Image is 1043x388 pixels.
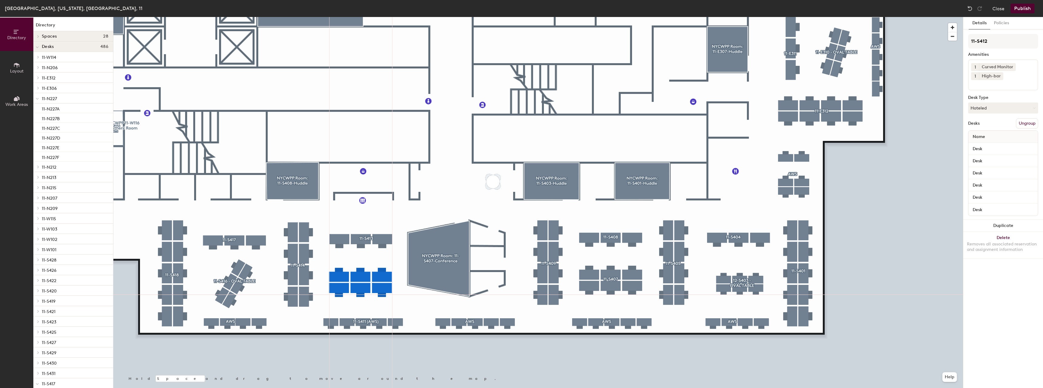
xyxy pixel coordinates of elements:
span: 11-S425 [42,330,56,335]
span: 1 [974,73,976,79]
button: Duplicate [963,220,1043,232]
input: Unnamed desk [970,205,1037,214]
span: 11-S431 [42,371,55,376]
input: Unnamed desk [970,169,1037,177]
div: [GEOGRAPHIC_DATA], [US_STATE], [GEOGRAPHIC_DATA], 11 [5,5,143,12]
span: Desks [42,44,54,49]
span: 11-S430 [42,361,57,366]
button: Ungroup [1016,118,1038,129]
input: Unnamed desk [970,145,1037,153]
span: 11-S429 [42,350,56,356]
button: 1 [971,63,979,71]
p: 11-N227A [42,105,59,112]
div: Desks [968,121,980,126]
span: 11-S422 [42,278,56,283]
span: 11-S420 [42,288,57,294]
button: 1 [971,72,979,80]
button: Details [969,17,990,29]
span: 11-S426 [42,268,56,273]
button: Publish [1011,4,1035,13]
img: Undo [967,5,973,12]
div: High-bar [979,72,1003,80]
span: 11-N215 [42,185,56,191]
button: Policies [990,17,1013,29]
input: Unnamed desk [970,181,1037,190]
span: 11-W101 [42,247,56,252]
button: DeleteRemoves all associated reservation and assignment information [963,232,1043,258]
span: 11-N227 [42,96,57,101]
span: 11-W114 [42,55,56,60]
div: Amenities [968,52,1038,57]
p: 11-N227E [42,143,59,150]
span: 11-S421 [42,309,55,314]
span: Layout [10,69,24,74]
span: 11-S419 [42,299,55,304]
span: 11-N207 [42,196,57,201]
p: 11-N227C [42,124,60,131]
input: Unnamed desk [970,157,1037,165]
span: 11-N209 [42,206,58,211]
button: Close [992,4,1004,13]
span: 11-S427 [42,340,56,345]
span: 11-N213 [42,175,56,180]
p: 11-N227F [42,153,59,160]
div: Removes all associated reservation and assignment information [967,241,1039,252]
p: 11-N227D [42,134,60,141]
h1: Directory [33,22,113,31]
span: 11-S428 [42,258,56,263]
img: Redo [977,5,983,12]
span: 11-N212 [42,165,56,170]
span: 11-W102 [42,237,57,242]
span: 11-W115 [42,216,56,221]
div: Desk Type [968,95,1038,100]
button: Help [942,372,957,382]
span: 11-W103 [42,227,57,232]
span: Name [970,131,988,142]
p: 11-N227B [42,114,60,121]
span: 11-S417 [42,381,55,386]
span: 486 [100,44,108,49]
span: Spaces [42,34,57,39]
button: Hoteled [968,103,1038,113]
span: 11-N206 [42,65,58,70]
span: 1 [974,64,976,70]
span: 11-E312 [42,76,55,81]
span: Work Areas [5,102,28,107]
span: 11-S423 [42,319,56,325]
span: 11-E306 [42,86,57,91]
input: Unnamed desk [970,193,1037,202]
span: Directory [7,35,26,40]
span: 28 [103,34,108,39]
div: Curved Monitor [979,63,1016,71]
